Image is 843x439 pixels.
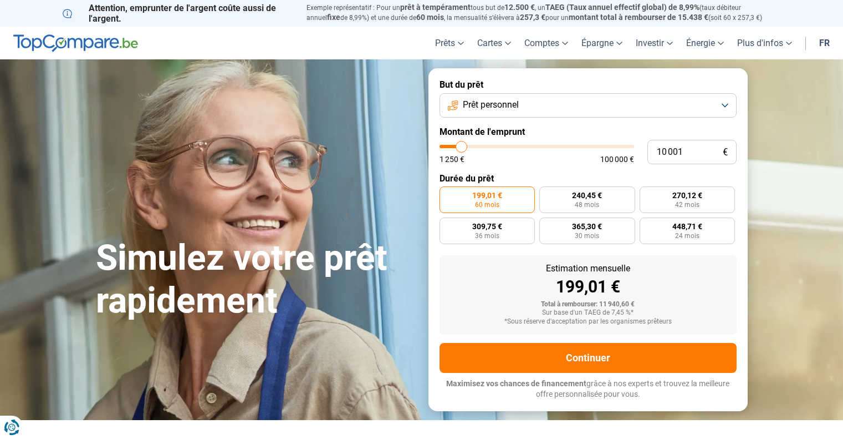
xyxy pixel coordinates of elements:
[575,233,599,239] span: 30 mois
[504,3,535,12] span: 12.500 €
[575,27,629,59] a: Épargne
[572,223,602,230] span: 365,30 €
[440,343,737,373] button: Continuer
[448,264,728,273] div: Estimation mensuelle
[679,27,730,59] a: Énergie
[463,99,519,111] span: Prêt personnel
[96,237,415,322] h1: Simulez votre prêt rapidement
[545,3,699,12] span: TAEG (Taux annuel effectif global) de 8,99%
[723,148,728,157] span: €
[440,379,737,400] p: grâce à nos experts et trouvez la meilleure offre personnalisée pour vous.
[629,27,679,59] a: Investir
[446,379,586,388] span: Maximisez vos chances de financement
[440,155,464,163] span: 1 250 €
[440,93,737,118] button: Prêt personnel
[448,279,728,295] div: 199,01 €
[400,3,471,12] span: prêt à tempérament
[448,309,728,317] div: Sur base d'un TAEG de 7,45 %*
[440,79,737,90] label: But du prêt
[675,233,699,239] span: 24 mois
[13,34,138,52] img: TopCompare
[471,27,518,59] a: Cartes
[472,223,502,230] span: 309,75 €
[327,13,340,22] span: fixe
[448,301,728,309] div: Total à rembourser: 11 940,60 €
[475,233,499,239] span: 36 mois
[63,3,293,24] p: Attention, emprunter de l'argent coûte aussi de l'argent.
[518,27,575,59] a: Comptes
[440,127,737,137] label: Montant de l'emprunt
[448,318,728,326] div: *Sous réserve d'acceptation par les organismes prêteurs
[472,191,502,199] span: 199,01 €
[428,27,471,59] a: Prêts
[475,201,499,208] span: 60 mois
[520,13,545,22] span: 257,3 €
[672,191,702,199] span: 270,12 €
[569,13,708,22] span: montant total à rembourser de 15.438 €
[416,13,444,22] span: 60 mois
[672,223,702,230] span: 448,71 €
[575,201,599,208] span: 48 mois
[572,191,602,199] span: 240,45 €
[813,27,836,59] a: fr
[306,3,781,23] p: Exemple représentatif : Pour un tous but de , un (taux débiteur annuel de 8,99%) et une durée de ...
[600,155,634,163] span: 100 000 €
[730,27,799,59] a: Plus d'infos
[675,201,699,208] span: 42 mois
[440,173,737,184] label: Durée du prêt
